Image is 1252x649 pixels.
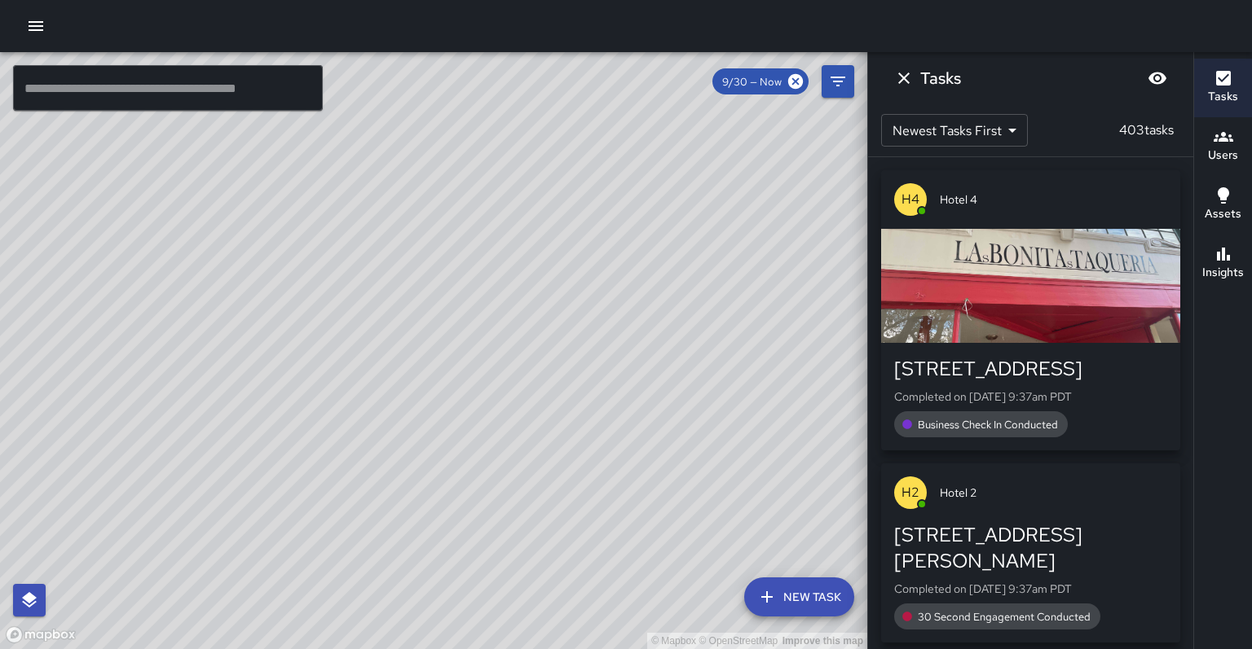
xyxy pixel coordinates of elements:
[1141,62,1174,94] button: Blur
[1208,88,1238,106] h6: Tasks
[881,463,1180,642] button: H2Hotel 2[STREET_ADDRESS][PERSON_NAME]Completed on [DATE] 9:37am PDT30 Second Engagement Conducted
[712,75,791,89] span: 9/30 — Now
[908,418,1068,432] span: Business Check In Conducted
[894,522,1167,574] div: [STREET_ADDRESS][PERSON_NAME]
[902,190,919,209] p: H4
[1202,264,1244,282] h6: Insights
[908,610,1100,624] span: 30 Second Engagement Conducted
[1194,235,1252,293] button: Insights
[894,356,1167,382] div: [STREET_ADDRESS]
[940,191,1167,208] span: Hotel 4
[940,485,1167,501] span: Hotel 2
[822,65,854,98] button: Filters
[881,114,1028,147] div: Newest Tasks First
[1113,121,1180,140] p: 403 tasks
[894,388,1167,405] p: Completed on [DATE] 9:37am PDT
[920,65,961,91] h6: Tasks
[902,483,919,502] p: H2
[1194,59,1252,117] button: Tasks
[1208,147,1238,164] h6: Users
[881,170,1180,450] button: H4Hotel 4[STREET_ADDRESS]Completed on [DATE] 9:37am PDTBusiness Check In Conducted
[1194,117,1252,176] button: Users
[888,62,920,94] button: Dismiss
[1205,205,1241,223] h6: Assets
[744,577,854,616] button: New Task
[1194,176,1252,235] button: Assets
[894,581,1167,597] p: Completed on [DATE] 9:37am PDT
[712,68,809,94] div: 9/30 — Now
